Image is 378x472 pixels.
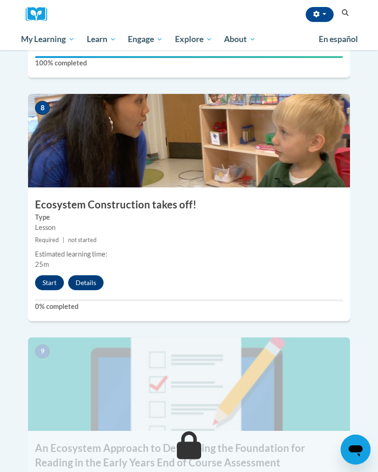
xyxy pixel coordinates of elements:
[68,275,104,290] button: Details
[63,236,64,243] span: |
[306,7,334,22] button: Account Settings
[15,29,81,50] a: My Learning
[35,222,343,233] div: Lesson
[14,29,364,50] div: Main menu
[28,337,350,431] img: Course Image
[338,7,352,19] button: Search
[128,34,163,45] span: Engage
[28,441,350,470] h3: An Ecosystem Approach to Developing the Foundation for Reading in the Early Years End of Course A...
[87,34,116,45] span: Learn
[35,301,343,312] label: 0% completed
[35,275,64,290] button: Start
[35,260,49,268] span: 25m
[28,198,350,212] h3: Ecosystem Construction takes off!
[35,344,50,358] span: 9
[218,29,262,50] a: About
[175,34,212,45] span: Explore
[28,94,350,187] img: Course Image
[35,56,343,58] div: Your progress
[35,249,343,259] div: Estimated learning time:
[26,7,54,21] img: Logo brand
[169,29,218,50] a: Explore
[26,7,54,21] a: Cox Campus
[21,34,75,45] span: My Learning
[35,101,50,115] span: 8
[313,29,364,49] a: En español
[35,212,343,222] label: Type
[319,34,358,44] span: En español
[35,58,343,68] label: 100% completed
[81,29,122,50] a: Learn
[224,34,256,45] span: About
[341,435,371,465] iframe: Button to launch messaging window
[35,236,59,243] span: Required
[122,29,169,50] a: Engage
[68,236,97,243] span: not started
